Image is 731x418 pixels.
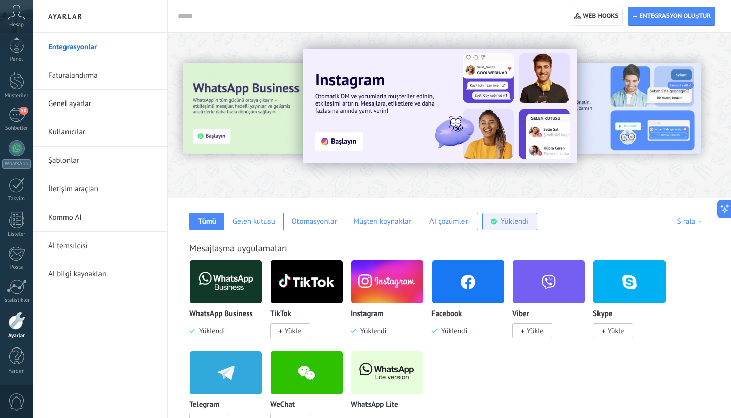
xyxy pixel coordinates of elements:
[431,260,512,351] div: Facebook
[183,63,400,154] img: Slide 3
[2,264,31,271] div: Posta
[33,175,167,203] li: İletişim araçları
[351,401,398,409] p: WhatsApp Lite
[608,326,624,335] span: Yükle
[33,147,167,175] li: Şablonlar
[189,401,219,409] p: Telegram
[195,326,225,335] span: Yüklendi
[33,118,167,147] li: Kullanıcılar
[2,231,31,238] div: Listeler
[583,12,618,20] span: Web hooks
[271,257,343,306] img: logo_main.png
[2,196,31,202] div: Takvim
[189,242,287,254] a: Mesajlaşma uygulamaları
[291,217,337,226] div: Otomasyonlar
[33,260,167,288] li: AI bilgi kaynakları
[33,33,167,61] li: Entegrasyonlar
[2,159,31,169] div: WhatsApp
[198,217,216,226] div: Tümü
[190,257,262,306] img: logo_main.png
[639,12,711,20] span: Entegrasyon oluştur
[270,310,291,319] p: TikTok
[527,326,543,335] span: Yükle
[19,107,28,115] span: 50
[2,93,31,99] div: Müşteriler
[271,348,343,397] img: wechat.png
[33,90,167,118] li: Genel ayarlar
[190,348,262,397] img: telegram.png
[512,310,529,319] p: Viber
[353,217,413,226] div: Müşteri kaynakları
[48,175,157,203] a: İletişim araçları
[2,125,31,132] div: Sohbetler
[48,61,157,90] a: Faturalandırma
[351,348,423,397] img: logo_main.png
[48,118,157,147] a: Kullanıcılar
[2,297,31,304] div: İstatistikler
[48,232,157,260] a: AI temsilcisi
[593,260,674,351] div: Skype
[437,326,467,335] span: Yüklendi
[270,260,351,351] div: TikTok
[351,260,431,351] div: Instagram
[429,217,470,226] div: AI çözümleri
[432,257,504,306] img: facebook.png
[356,326,386,335] span: Yüklendi
[512,260,593,351] div: Viber
[48,260,157,289] a: AI bilgi kaynakları
[9,22,24,28] span: Hesap
[48,203,157,232] a: Kommo AI
[628,7,715,26] button: Entegrasyon oluştur
[570,7,623,26] button: Web hooks
[677,217,705,226] div: Sırala
[2,56,31,63] div: Panel
[484,63,701,154] img: Slide 2
[33,61,167,90] li: Faturalandırma
[189,310,253,319] p: WhatsApp Business
[593,310,612,319] p: Skype
[431,310,462,319] p: Facebook
[48,90,157,118] a: Genel ayarlar
[33,232,167,260] li: AI temsilcisi
[2,333,31,339] div: Ayarlar
[48,147,157,175] a: Şablonlar
[189,260,270,351] div: WhatsApp Business
[232,217,275,226] div: Gelen kutusu
[303,49,577,163] img: Slide 1
[33,203,167,232] li: Kommo AI
[351,310,383,319] p: Instagram
[270,401,295,409] p: WeChat
[285,326,301,335] span: Yükle
[2,368,31,375] div: Yardım
[351,257,423,306] img: instagram.png
[513,257,585,306] img: viber.png
[48,33,157,61] a: Entegrasyonlar
[501,217,528,226] div: Yüklendi
[593,257,666,306] img: skype.png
